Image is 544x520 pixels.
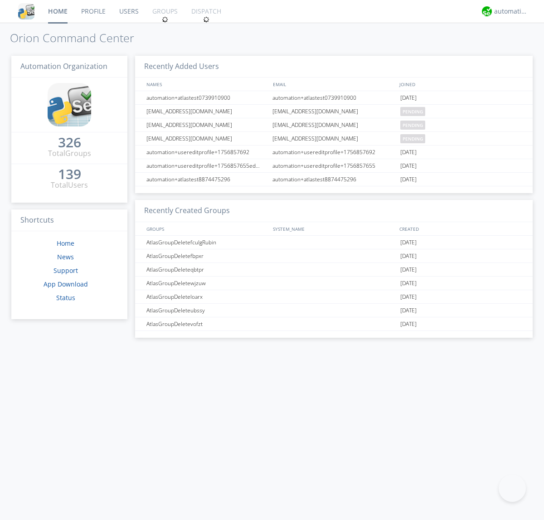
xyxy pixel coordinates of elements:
[400,121,425,130] span: pending
[270,91,398,104] div: automation+atlastest0739910900
[144,132,270,145] div: [EMAIL_ADDRESS][DOMAIN_NAME]
[144,249,270,262] div: AtlasGroupDeletefbpxr
[58,170,81,180] a: 139
[400,146,417,159] span: [DATE]
[56,293,75,302] a: Status
[270,146,398,159] div: automation+usereditprofile+1756857692
[48,148,91,159] div: Total Groups
[58,138,81,147] div: 326
[162,16,168,23] img: spin.svg
[135,200,533,222] h3: Recently Created Groups
[144,304,270,317] div: AtlasGroupDeleteubssy
[494,7,528,16] div: automation+atlas
[144,91,270,104] div: automation+atlastest0739910900
[400,277,417,290] span: [DATE]
[135,118,533,132] a: [EMAIL_ADDRESS][DOMAIN_NAME][EMAIL_ADDRESS][DOMAIN_NAME]pending
[135,290,533,304] a: AtlasGroupDeleteloarx[DATE]
[144,159,270,172] div: automation+usereditprofile+1756857655editedautomation+usereditprofile+1756857655
[400,173,417,186] span: [DATE]
[48,83,91,126] img: cddb5a64eb264b2086981ab96f4c1ba7
[11,209,127,232] h3: Shortcuts
[270,173,398,186] div: automation+atlastest8874475296
[400,159,417,173] span: [DATE]
[144,317,270,330] div: AtlasGroupDeletevofzt
[400,304,417,317] span: [DATE]
[57,253,74,261] a: News
[270,118,398,131] div: [EMAIL_ADDRESS][DOMAIN_NAME]
[271,222,397,235] div: SYSTEM_NAME
[135,277,533,290] a: AtlasGroupDeletewjzuw[DATE]
[58,138,81,148] a: 326
[144,277,270,290] div: AtlasGroupDeletewjzuw
[400,290,417,304] span: [DATE]
[397,222,524,235] div: CREATED
[135,173,533,186] a: automation+atlastest8874475296automation+atlastest8874475296[DATE]
[397,78,524,91] div: JOINED
[44,280,88,288] a: App Download
[144,146,270,159] div: automation+usereditprofile+1756857692
[400,263,417,277] span: [DATE]
[270,132,398,145] div: [EMAIL_ADDRESS][DOMAIN_NAME]
[271,78,397,91] div: EMAIL
[53,266,78,275] a: Support
[135,56,533,78] h3: Recently Added Users
[270,159,398,172] div: automation+usereditprofile+1756857655
[20,61,107,71] span: Automation Organization
[400,107,425,116] span: pending
[400,317,417,331] span: [DATE]
[135,132,533,146] a: [EMAIL_ADDRESS][DOMAIN_NAME][EMAIL_ADDRESS][DOMAIN_NAME]pending
[135,105,533,118] a: [EMAIL_ADDRESS][DOMAIN_NAME][EMAIL_ADDRESS][DOMAIN_NAME]pending
[144,118,270,131] div: [EMAIL_ADDRESS][DOMAIN_NAME]
[135,263,533,277] a: AtlasGroupDeleteqbtpr[DATE]
[400,249,417,263] span: [DATE]
[400,236,417,249] span: [DATE]
[51,180,88,190] div: Total Users
[400,91,417,105] span: [DATE]
[144,173,270,186] div: automation+atlastest8874475296
[135,317,533,331] a: AtlasGroupDeletevofzt[DATE]
[144,290,270,303] div: AtlasGroupDeleteloarx
[144,236,270,249] div: AtlasGroupDeletefculgRubin
[135,249,533,263] a: AtlasGroupDeletefbpxr[DATE]
[203,16,209,23] img: spin.svg
[144,78,268,91] div: NAMES
[135,146,533,159] a: automation+usereditprofile+1756857692automation+usereditprofile+1756857692[DATE]
[57,239,74,248] a: Home
[144,222,268,235] div: GROUPS
[144,263,270,276] div: AtlasGroupDeleteqbtpr
[135,236,533,249] a: AtlasGroupDeletefculgRubin[DATE]
[270,105,398,118] div: [EMAIL_ADDRESS][DOMAIN_NAME]
[18,3,34,19] img: cddb5a64eb264b2086981ab96f4c1ba7
[499,475,526,502] iframe: Toggle Customer Support
[135,159,533,173] a: automation+usereditprofile+1756857655editedautomation+usereditprofile+1756857655automation+usered...
[135,91,533,105] a: automation+atlastest0739910900automation+atlastest0739910900[DATE]
[482,6,492,16] img: d2d01cd9b4174d08988066c6d424eccd
[144,105,270,118] div: [EMAIL_ADDRESS][DOMAIN_NAME]
[135,304,533,317] a: AtlasGroupDeleteubssy[DATE]
[400,134,425,143] span: pending
[58,170,81,179] div: 139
